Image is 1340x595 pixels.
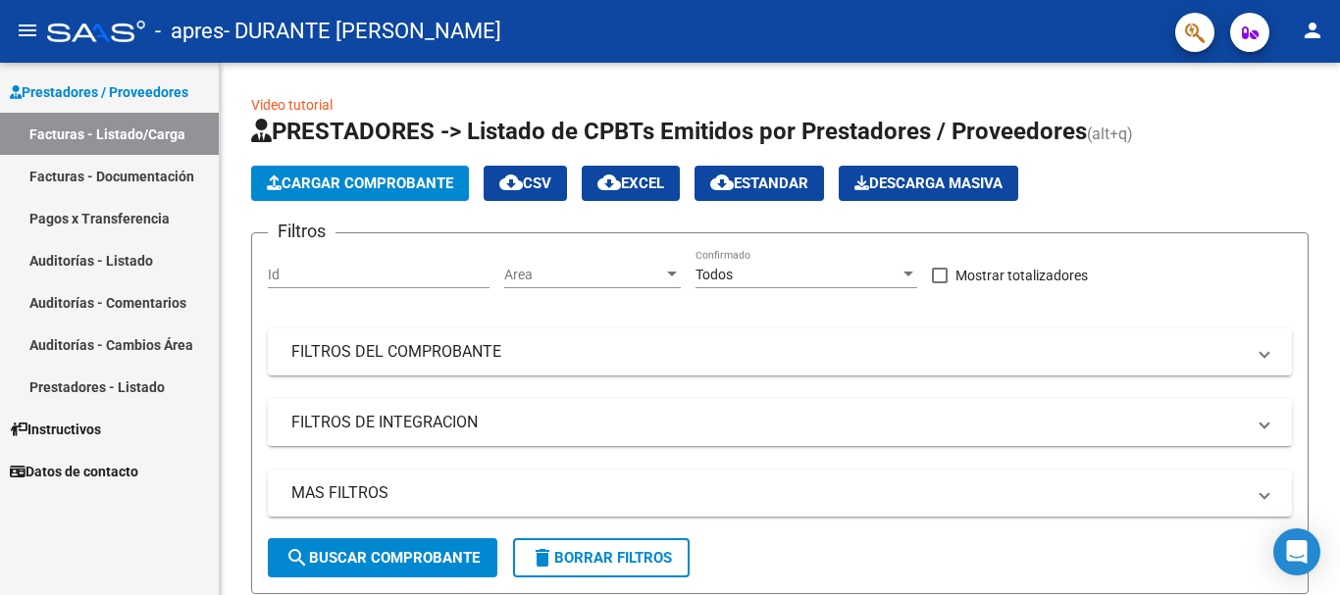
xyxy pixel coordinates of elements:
[10,81,188,103] span: Prestadores / Proveedores
[268,470,1292,517] mat-expansion-panel-header: MAS FILTROS
[710,174,808,192] span: Estandar
[710,171,734,194] mat-icon: cloud_download
[251,118,1087,145] span: PRESTADORES -> Listado de CPBTs Emitidos por Prestadores / Proveedores
[268,218,335,245] h3: Filtros
[16,19,39,42] mat-icon: menu
[1273,528,1320,575] div: Open Intercom Messenger
[291,412,1245,433] mat-panel-title: FILTROS DE INTEGRACION
[839,166,1018,201] button: Descarga Masiva
[484,166,567,201] button: CSV
[1301,19,1324,42] mat-icon: person
[268,399,1292,446] mat-expansion-panel-header: FILTROS DE INTEGRACION
[10,461,138,482] span: Datos de contacto
[10,419,101,440] span: Instructivos
[251,97,333,113] a: Video tutorial
[531,549,672,567] span: Borrar Filtros
[504,267,663,283] span: Area
[597,171,621,194] mat-icon: cloud_download
[251,166,469,201] button: Cargar Comprobante
[955,264,1088,287] span: Mostrar totalizadores
[224,10,501,53] span: - DURANTE [PERSON_NAME]
[531,546,554,570] mat-icon: delete
[155,10,224,53] span: - apres
[291,341,1245,363] mat-panel-title: FILTROS DEL COMPROBANTE
[285,549,480,567] span: Buscar Comprobante
[499,171,523,194] mat-icon: cloud_download
[513,538,690,577] button: Borrar Filtros
[499,174,551,192] span: CSV
[695,166,824,201] button: Estandar
[839,166,1018,201] app-download-masive: Descarga masiva de comprobantes (adjuntos)
[268,328,1292,375] mat-expansion-panel-header: FILTROS DEL COMPROBANTE
[268,538,497,577] button: Buscar Comprobante
[696,267,733,282] span: Todos
[854,174,1003,192] span: Descarga Masiva
[267,174,453,192] span: Cargar Comprobante
[1087,124,1133,143] span: (alt+q)
[597,174,664,192] span: EXCEL
[291,482,1245,504] mat-panel-title: MAS FILTROS
[285,546,309,570] mat-icon: search
[582,166,680,201] button: EXCEL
